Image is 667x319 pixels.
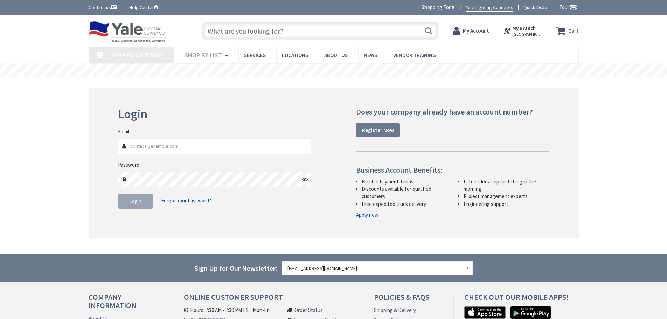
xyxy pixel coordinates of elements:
[356,211,378,219] a: Apply now
[161,197,211,204] span: Forgot Your Password?
[129,198,141,204] span: Login
[118,194,153,209] button: Login
[161,194,211,207] a: Forgot Your Password?
[362,185,447,200] li: Discounts available for qualified customers
[294,306,323,314] a: Order Status
[118,161,139,168] label: Password
[512,25,536,32] strong: My Branch
[89,21,168,43] img: Yale Electric Supply Co.
[194,264,277,272] span: Sign Up for Our Newsletter:
[356,108,549,116] h4: Does your company already have an account number?
[302,176,308,182] i: Click here to show/hide password
[282,52,308,58] span: Locations
[503,25,542,37] div: My Branch [GEOGRAPHIC_DATA], [GEOGRAPHIC_DATA]
[364,52,377,58] span: News
[374,293,443,306] h4: Policies & FAQs
[362,178,447,185] li: Flexible Payment Terms
[463,27,489,34] strong: My Account
[464,178,549,193] li: Late orders ship first thing in the morning
[523,4,549,11] a: Quick Order
[110,51,164,59] span: Shop By Category
[464,193,549,200] li: Project management experts
[324,52,348,58] span: About Us
[362,200,447,208] li: Free expedited truck delivery
[559,4,577,11] span: Tour
[184,293,353,306] h4: Online Customer Support
[452,4,455,11] strong: #
[89,4,118,11] a: Contact us
[356,123,400,138] a: Register Now
[453,25,489,37] a: My Account
[422,4,451,11] span: Shopping For
[202,22,438,40] input: What are you looking for?
[118,138,312,154] input: Email
[464,200,549,208] li: Engineering support
[466,4,513,12] a: Yale Lighting Concepts
[356,166,549,174] h4: Business Account Benefits:
[118,108,312,121] h2: Login
[282,261,473,275] input: Enter your email address
[118,128,129,135] label: Email
[129,4,158,11] a: Help Center
[244,52,266,58] span: Services
[568,25,579,37] strong: Cart
[374,306,416,314] a: Shipping & Delivery
[362,127,394,133] strong: Register Now
[89,293,162,315] h4: Company Information
[556,25,579,37] a: Cart
[464,293,584,306] h4: Check out Our Mobile Apps!
[512,32,542,37] span: [GEOGRAPHIC_DATA], [GEOGRAPHIC_DATA]
[184,306,281,314] li: Hours: 7:30 AM - 7:30 PM EST Mon-Fri.
[393,52,436,58] span: Vendor Training
[185,51,222,59] span: Shop By List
